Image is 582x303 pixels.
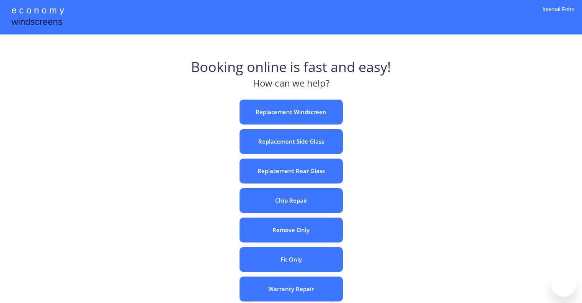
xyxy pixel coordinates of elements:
[253,77,329,94] div: How can we help?
[240,159,343,183] button: Replacement Rear Glass
[240,247,343,272] button: Fit Only
[551,272,576,297] iframe: Button to launch messaging window
[240,218,343,242] button: Remove Only
[240,188,343,213] button: Chip Repair
[11,4,64,18] div: e c o n o m y
[240,129,343,154] button: Replacement Side Glass
[543,6,574,23] div: Internal Form
[240,277,343,301] button: Warranty Repair
[240,100,343,124] button: Replacement Windscreen
[191,57,391,77] div: Booking online is fast and easy!
[11,15,62,30] div: windscreens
